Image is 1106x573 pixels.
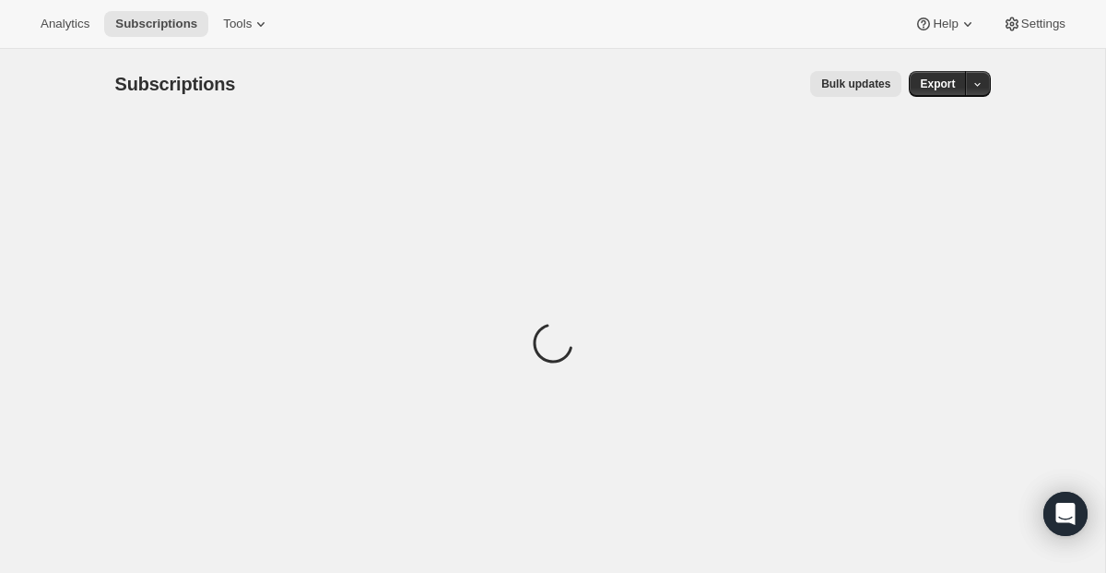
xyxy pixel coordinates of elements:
span: Subscriptions [115,74,236,94]
button: Subscriptions [104,11,208,37]
div: Open Intercom Messenger [1043,492,1088,536]
span: Analytics [41,17,89,31]
span: Tools [223,17,252,31]
button: Tools [212,11,281,37]
button: Analytics [29,11,100,37]
button: Export [909,71,966,97]
span: Settings [1021,17,1065,31]
button: Help [903,11,987,37]
button: Bulk updates [810,71,901,97]
span: Subscriptions [115,17,197,31]
span: Bulk updates [821,77,890,91]
span: Export [920,77,955,91]
button: Settings [992,11,1077,37]
span: Help [933,17,958,31]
